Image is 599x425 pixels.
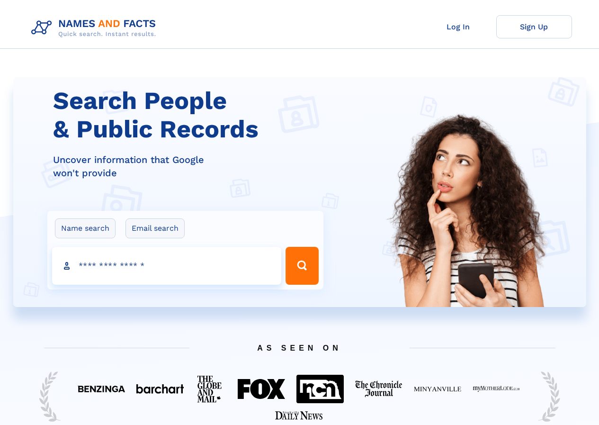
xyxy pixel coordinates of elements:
img: Featured on My Mother Lode [473,386,520,392]
img: Featured on NCN [296,375,344,403]
img: Logo Names and Facts [27,15,164,41]
img: Featured on Benzinga [78,386,125,392]
button: Search Button [286,247,319,285]
img: Featured on The Chronicle Journal [355,380,402,398]
img: Featured on Starkville Daily News [275,411,322,420]
span: AS SEEN ON [30,332,570,364]
img: Search People and Public records [380,111,555,354]
label: Email search [125,218,185,238]
label: Name search [55,218,116,238]
input: search input [52,247,281,285]
img: Featured on BarChart [136,384,184,393]
div: Uncover information that Google won't provide [53,153,330,180]
a: Sign Up [496,15,572,38]
h1: Search People & Public Records [53,87,330,144]
a: Log In [420,15,496,38]
img: Featured on Minyanville [414,386,461,392]
img: Featured on FOX 40 [238,379,285,399]
img: Featured on The Globe And Mail [195,373,226,405]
